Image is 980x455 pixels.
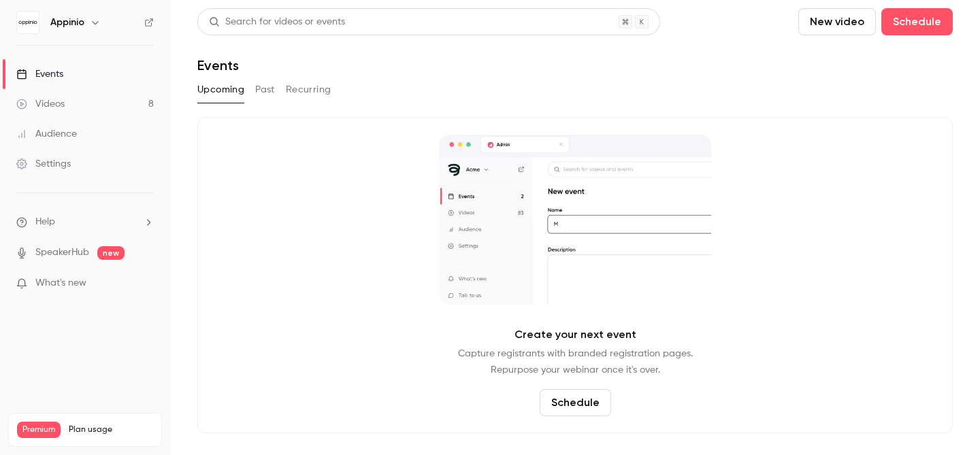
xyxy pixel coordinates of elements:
p: Capture registrants with branded registration pages. Repurpose your webinar once it's over. [458,346,693,378]
span: Plan usage [69,424,153,435]
button: Schedule [540,389,611,416]
button: Schedule [881,8,953,35]
div: Videos [16,97,65,111]
span: Help [35,215,55,229]
span: What's new [35,276,86,290]
span: new [97,246,125,260]
a: SpeakerHub [35,246,89,260]
p: Create your next event [514,326,636,343]
button: Upcoming [197,79,244,101]
div: Events [16,67,63,81]
li: help-dropdown-opener [16,215,154,229]
h1: Events [197,57,239,73]
div: Audience [16,127,77,141]
div: Search for videos or events [209,15,345,29]
div: Settings [16,157,71,171]
span: Premium [17,422,61,438]
button: Recurring [286,79,331,101]
button: Past [255,79,275,101]
button: New video [798,8,876,35]
img: Appinio [17,12,39,33]
h6: Appinio [50,16,84,29]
